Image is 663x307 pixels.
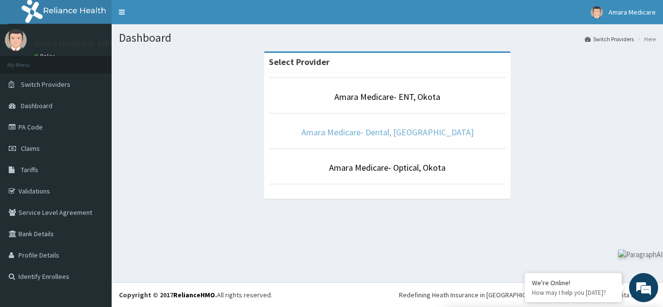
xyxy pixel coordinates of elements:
h1: Dashboard [119,32,656,44]
p: How may I help you today? [532,289,614,297]
span: Claims [21,144,40,153]
a: Switch Providers [585,35,634,43]
strong: Copyright © 2017 . [119,291,217,299]
img: User Image [5,29,27,51]
p: Amara Medicare- ENT, Isolo [34,39,135,48]
span: Dashboard [21,101,52,110]
a: Amara Medicare- ENT, Okota [334,91,440,102]
span: Tariffs [21,165,38,174]
li: Here [635,35,656,43]
img: User Image [591,6,603,18]
span: Switch Providers [21,80,70,89]
a: Amara Medicare- Optical, Okota [329,162,446,173]
a: RelianceHMO [173,291,215,299]
a: Online [34,53,57,60]
span: Amara Medicare [609,8,656,16]
a: Amara Medicare- Dental, [GEOGRAPHIC_DATA] [301,127,474,138]
strong: Select Provider [269,56,330,67]
div: We're Online! [532,278,614,287]
div: Redefining Heath Insurance in [GEOGRAPHIC_DATA] using Telemedicine and Data Science! [399,290,656,300]
footer: All rights reserved. [112,282,663,307]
